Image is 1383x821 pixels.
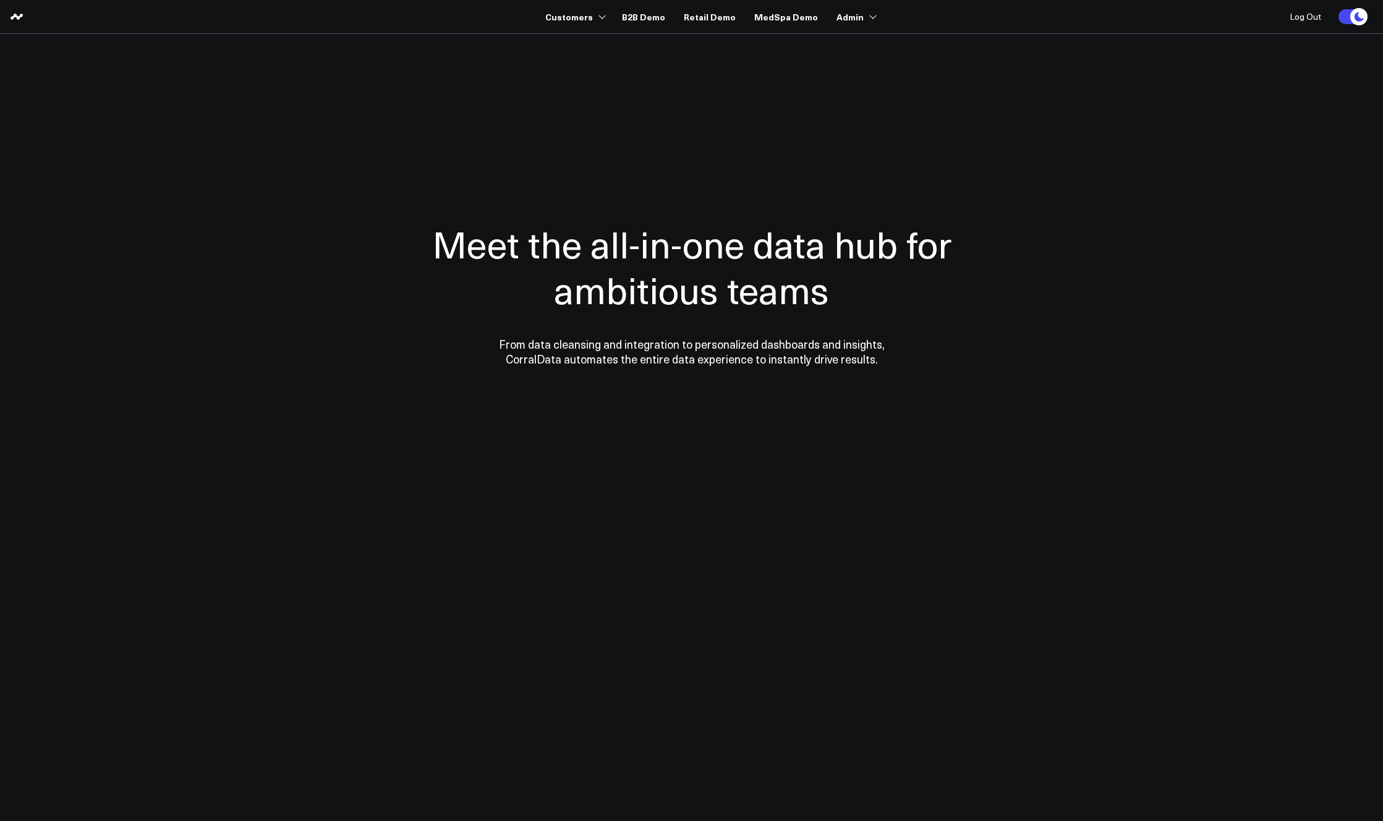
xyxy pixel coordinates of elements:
h1: Meet the all-in-one data hub for ambitious teams [389,221,995,312]
a: Retail Demo [684,6,736,28]
a: B2B Demo [622,6,665,28]
a: Customers [545,6,603,28]
p: From data cleansing and integration to personalized dashboards and insights, CorralData automates... [472,337,911,367]
a: Admin [836,6,874,28]
a: MedSpa Demo [754,6,818,28]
